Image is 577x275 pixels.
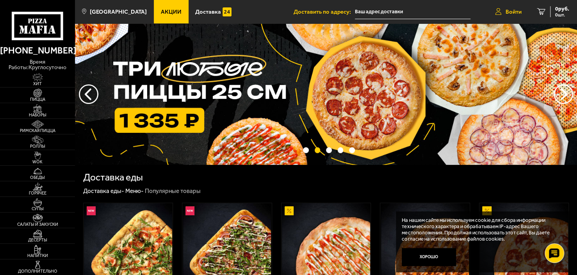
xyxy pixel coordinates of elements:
span: Войти [506,9,522,15]
button: предыдущий [554,84,573,104]
button: следующий [79,84,98,104]
img: Акционный [482,206,491,215]
button: точки переключения [303,147,309,153]
img: 15daf4d41897b9f0e9f617042186c801.svg [223,7,232,16]
a: Доставка еды- [83,187,124,195]
button: точки переключения [338,147,344,153]
p: На нашем сайте мы используем cookie для сбора информации технического характера и обрабатываем IP... [402,217,558,242]
button: точки переключения [349,147,355,153]
span: 0 шт. [555,12,569,17]
span: [GEOGRAPHIC_DATA] [90,9,147,15]
h1: Доставка еды [83,173,143,182]
img: Новинка [185,206,194,215]
button: точки переключения [315,147,321,153]
span: Доставка [195,9,221,15]
button: точки переключения [326,147,332,153]
a: Меню- [125,187,144,195]
img: Новинка [87,206,96,215]
span: Доставить по адресу: [294,9,355,15]
input: Ваш адрес доставки [355,5,470,19]
img: Акционный [285,206,294,215]
span: Акции [161,9,182,15]
div: Популярные товары [145,187,201,195]
span: 0 руб. [555,6,569,12]
button: Хорошо [402,248,456,266]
